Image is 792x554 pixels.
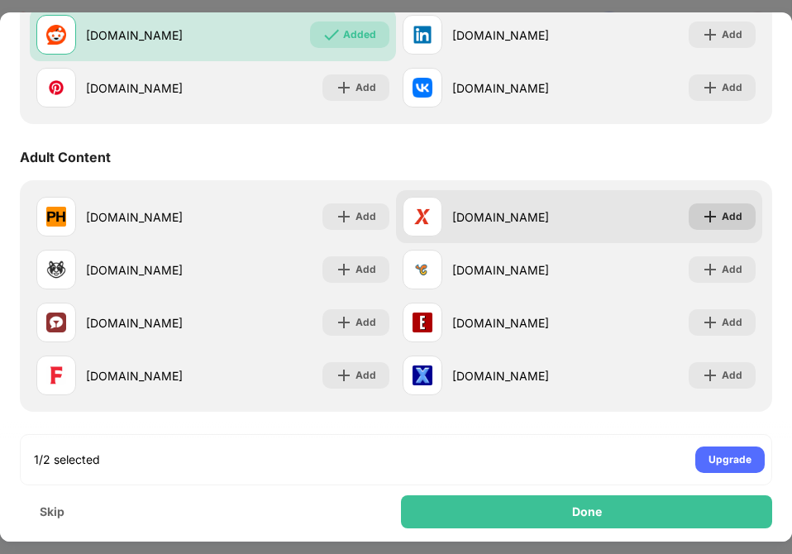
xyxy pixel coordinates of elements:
[86,367,213,384] div: [DOMAIN_NAME]
[46,207,66,227] img: favicons
[413,78,432,98] img: favicons
[355,79,376,96] div: Add
[355,314,376,331] div: Add
[722,208,742,225] div: Add
[413,365,432,385] img: favicons
[452,367,580,384] div: [DOMAIN_NAME]
[413,207,432,227] img: favicons
[722,261,742,278] div: Add
[572,505,602,518] div: Done
[452,261,580,279] div: [DOMAIN_NAME]
[86,79,213,97] div: [DOMAIN_NAME]
[722,367,742,384] div: Add
[40,505,64,518] div: Skip
[722,314,742,331] div: Add
[86,208,213,226] div: [DOMAIN_NAME]
[355,261,376,278] div: Add
[413,25,432,45] img: favicons
[709,451,751,468] div: Upgrade
[86,26,213,44] div: [DOMAIN_NAME]
[46,365,66,385] img: favicons
[452,314,580,332] div: [DOMAIN_NAME]
[355,208,376,225] div: Add
[452,26,580,44] div: [DOMAIN_NAME]
[722,79,742,96] div: Add
[20,149,111,165] div: Adult Content
[86,261,213,279] div: [DOMAIN_NAME]
[46,25,66,45] img: favicons
[452,208,580,226] div: [DOMAIN_NAME]
[722,26,742,43] div: Add
[86,314,213,332] div: [DOMAIN_NAME]
[355,367,376,384] div: Add
[452,79,580,97] div: [DOMAIN_NAME]
[413,260,432,279] img: favicons
[34,451,100,468] div: 1/2 selected
[46,78,66,98] img: favicons
[46,260,66,279] img: favicons
[413,313,432,332] img: favicons
[46,313,66,332] img: favicons
[343,26,376,43] div: Added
